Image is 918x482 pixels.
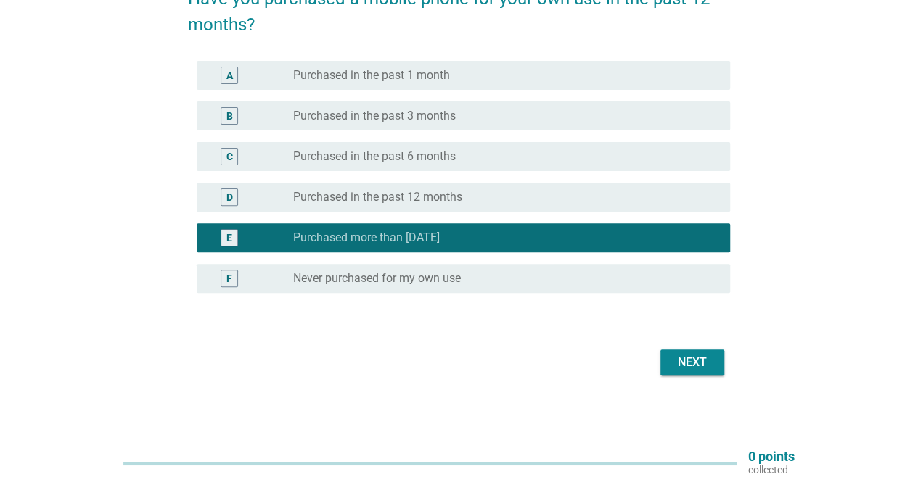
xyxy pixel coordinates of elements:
[226,149,233,165] div: C
[293,230,440,245] label: Purchased more than [DATE]
[226,190,233,205] div: D
[293,68,450,83] label: Purchased in the past 1 month
[748,450,795,463] p: 0 points
[293,149,456,164] label: Purchased in the past 6 months
[672,354,713,371] div: Next
[293,271,461,286] label: Never purchased for my own use
[226,109,233,124] div: B
[226,68,233,83] div: A
[293,109,456,123] label: Purchased in the past 3 months
[293,190,462,204] label: Purchased in the past 12 months
[748,463,795,476] p: collected
[226,230,232,246] div: E
[660,349,724,375] button: Next
[226,271,232,286] div: F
